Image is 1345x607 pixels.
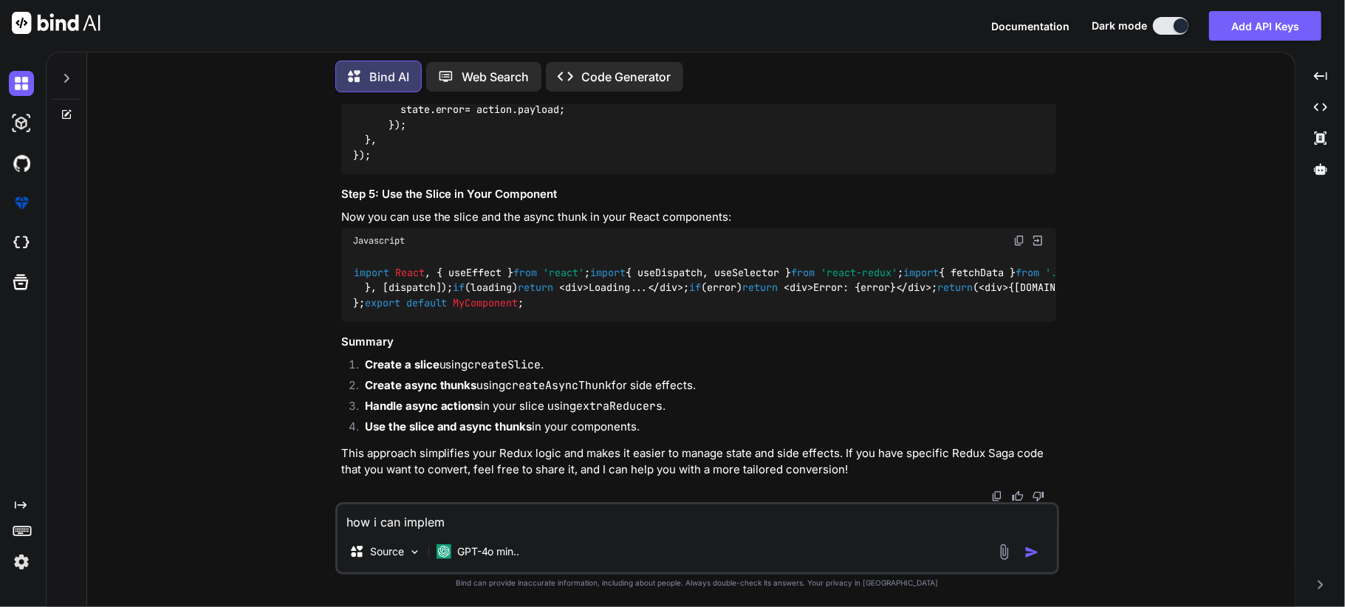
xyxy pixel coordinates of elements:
h3: Step 5: Use the Slice in Your Component [341,186,1056,203]
code: createSlice [468,357,541,372]
img: copy [1013,235,1025,247]
img: premium [9,191,34,216]
img: GPT-4o mini [437,544,451,559]
img: darkChat [9,71,34,96]
button: Add API Keys [1209,11,1321,41]
span: error [436,103,465,117]
img: darkAi-studio [9,111,34,136]
span: import [354,266,389,279]
span: div [566,281,583,295]
code: extraReducers [577,399,663,414]
span: Documentation [991,20,1070,32]
span: Dark mode [1092,18,1147,33]
img: settings [9,549,34,575]
span: return [938,281,973,295]
h3: Summary [341,334,1056,351]
span: 'react-redux' [821,266,897,279]
img: Pick Models [408,546,421,558]
li: using . [353,357,1056,377]
span: Javascript [353,235,405,247]
span: return [519,281,554,295]
strong: Use the slice and async thunks [365,419,533,433]
span: './mySlice' [1045,266,1110,279]
img: Bind AI [12,12,100,34]
span: div [908,281,926,295]
li: using for side effects. [353,377,1056,398]
p: Source [370,544,404,559]
strong: Handle async actions [365,399,481,413]
img: Open in Browser [1031,234,1044,247]
img: icon [1024,545,1039,560]
p: Bind AI [369,68,409,86]
span: Loading... [560,281,684,295]
img: cloudideIcon [9,230,34,256]
p: Web Search [462,68,530,86]
span: < > [560,281,589,295]
span: import [590,266,626,279]
span: < > [784,281,814,295]
span: div [660,281,678,295]
p: GPT-4o min.. [457,544,520,559]
img: attachment [996,543,1013,560]
p: Code Generator [582,68,671,86]
span: payload [519,103,560,117]
p: This approach simplifies your Redux logic and makes it easier to manage state and side effects. I... [341,445,1056,479]
span: </ > [897,281,932,295]
img: like [1012,490,1024,502]
li: in your components. [353,419,1056,439]
span: </ > [648,281,684,295]
span: div [790,281,808,295]
span: if [454,281,465,295]
img: copy [991,490,1003,502]
textarea: how i can implem [338,504,1057,531]
img: githubDark [9,151,34,176]
span: if [690,281,702,295]
span: React [395,266,425,279]
span: export [365,296,400,309]
span: from [791,266,815,279]
span: < > [979,281,1009,295]
button: Documentation [991,18,1070,34]
p: Bind can provide inaccurate information, including about people. Always double-check its answers.... [335,577,1059,589]
span: Error: {error} [784,281,932,295]
span: from [1016,266,1039,279]
span: div [985,281,1003,295]
span: import [903,266,939,279]
span: default [406,296,448,309]
p: Now you can use the slice and the async thunk in your React components: [341,209,1056,226]
span: from [513,266,537,279]
strong: Create async thunks [365,378,477,392]
li: in your slice using . [353,398,1056,419]
img: dislike [1033,490,1044,502]
span: MyComponent [454,296,519,309]
span: 'react' [543,266,584,279]
strong: Create a slice [365,357,439,371]
code: createAsyncThunk [506,378,612,393]
span: return [743,281,778,295]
